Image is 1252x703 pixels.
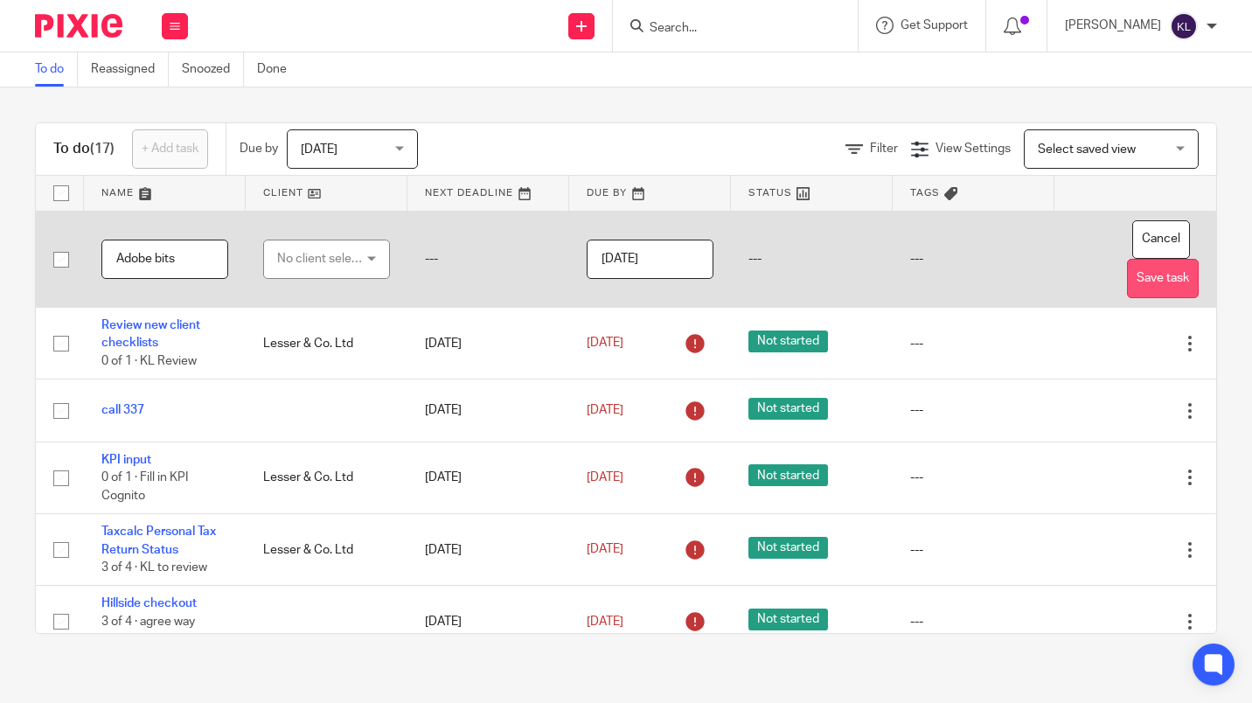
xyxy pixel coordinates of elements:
div: --- [910,469,1037,486]
td: Lesser & Co. Ltd [246,442,407,513]
div: --- [910,613,1037,630]
a: call 337 [101,404,144,416]
span: [DATE] [587,404,623,416]
td: [DATE] [407,514,569,586]
input: Pick a date [587,240,713,279]
p: Due by [240,140,278,157]
td: [DATE] [407,379,569,442]
td: --- [407,211,569,308]
span: 3 of 4 · KL to review [101,561,207,574]
input: Search [648,21,805,37]
span: Not started [748,609,828,630]
div: --- [910,335,1037,352]
button: Save task [1127,259,1199,298]
span: Not started [748,537,828,559]
a: Review new client checklists [101,319,200,349]
td: Lesser & Co. Ltd [246,514,407,586]
span: Get Support [901,19,968,31]
button: Cancel [1132,220,1190,260]
a: KPI input [101,454,151,466]
a: + Add task [132,129,208,169]
td: --- [893,211,1054,308]
span: View Settings [936,143,1011,155]
div: No client selected [277,240,366,277]
img: svg%3E [1170,12,1198,40]
a: Done [257,52,300,87]
a: Hillside checkout [101,597,197,609]
a: Reassigned [91,52,169,87]
span: [DATE] [587,616,623,628]
td: --- [731,211,893,308]
img: Pixie [35,14,122,38]
td: [DATE] [407,308,569,379]
span: [DATE] [587,338,623,350]
span: Not started [748,331,828,352]
td: [DATE] [407,586,569,658]
span: [DATE] [301,143,337,156]
td: Lesser & Co. Ltd [246,308,407,379]
span: 0 of 1 · KL Review [101,355,197,367]
span: (17) [90,142,115,156]
a: Taxcalc Personal Tax Return Status [101,526,216,555]
a: Snoozed [182,52,244,87]
span: [DATE] [587,471,623,484]
p: [PERSON_NAME] [1065,17,1161,34]
span: [DATE] [587,544,623,556]
h1: To do [53,140,115,158]
span: Not started [748,464,828,486]
span: Filter [870,143,898,155]
span: 3 of 4 · agree way forward [101,616,195,646]
span: Select saved view [1038,143,1136,156]
div: --- [910,541,1037,559]
span: Tags [910,188,940,198]
span: Not started [748,398,828,420]
td: [DATE] [407,442,569,513]
div: --- [910,401,1037,419]
a: To do [35,52,78,87]
span: 0 of 1 · Fill in KPI Cognito [101,471,188,502]
input: Task name [101,240,228,279]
